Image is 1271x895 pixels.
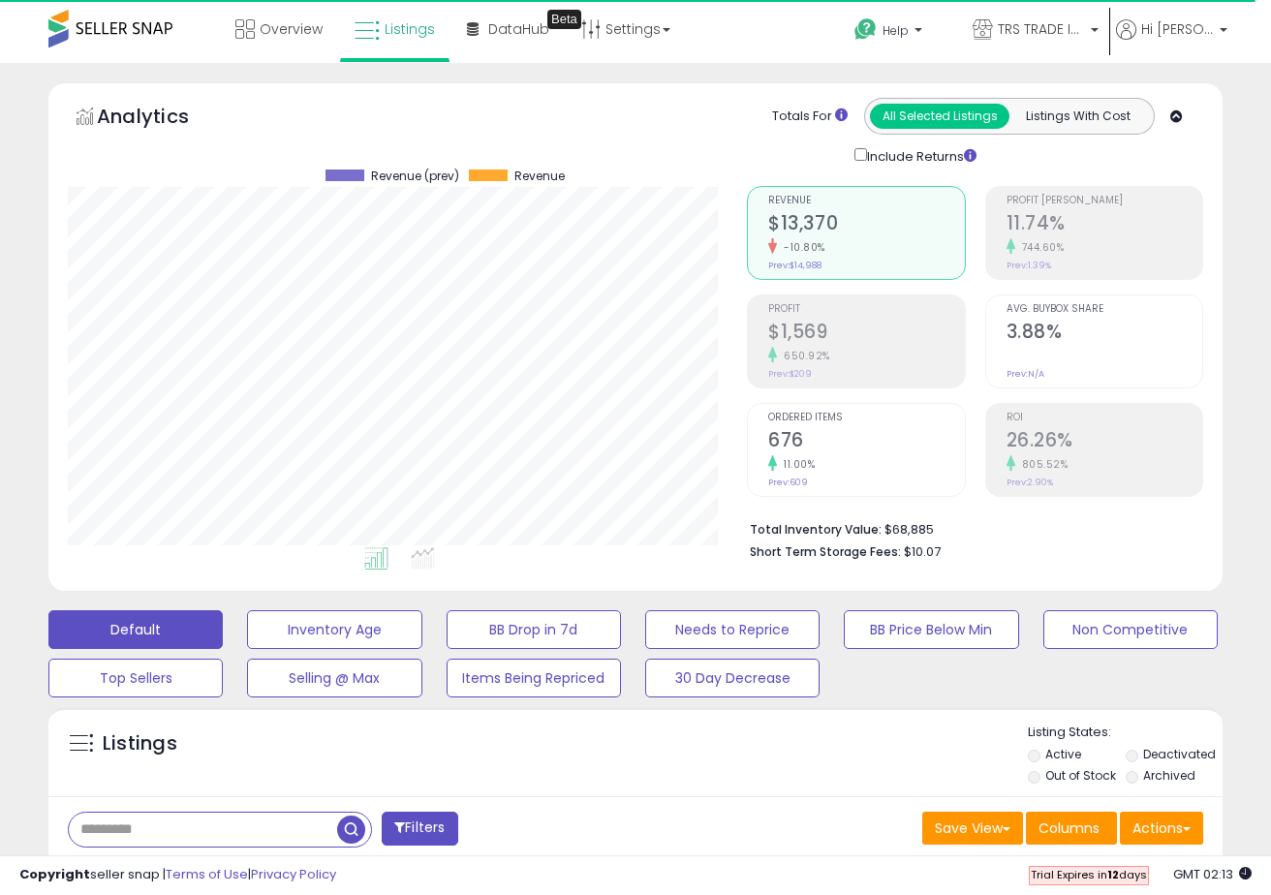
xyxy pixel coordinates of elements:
label: Out of Stock [1045,767,1116,784]
div: Totals For [772,108,848,126]
span: Profit [768,304,964,315]
span: ROI [1007,413,1202,423]
span: Revenue (prev) [371,170,459,183]
span: TRS TRADE INC [998,19,1085,39]
span: Trial Expires in days [1031,867,1147,882]
div: Tooltip anchor [547,10,581,29]
button: Filters [382,812,457,846]
span: Overview [260,19,323,39]
button: Default [48,610,223,649]
button: Items Being Repriced [447,659,621,697]
span: Help [883,22,909,39]
h2: 676 [768,429,964,455]
b: Total Inventory Value: [750,521,882,538]
small: Prev: 609 [768,477,808,488]
a: Help [839,3,955,63]
p: Listing States: [1028,724,1223,742]
b: Short Term Storage Fees: [750,543,901,560]
button: All Selected Listings [870,104,1009,129]
span: Columns [1038,818,1100,838]
a: Hi [PERSON_NAME] [1116,19,1227,63]
h2: 26.26% [1007,429,1202,455]
h5: Listings [103,730,177,757]
small: Prev: N/A [1007,368,1044,380]
button: Needs to Reprice [645,610,820,649]
small: Prev: 1.39% [1007,260,1051,271]
small: Prev: $14,988 [768,260,821,271]
button: Save View [922,812,1023,845]
button: Top Sellers [48,659,223,697]
span: DataHub [488,19,549,39]
label: Active [1045,746,1081,762]
li: $68,885 [750,516,1189,540]
span: Avg. Buybox Share [1007,304,1202,315]
small: 650.92% [777,349,830,363]
div: Include Returns [840,144,1000,167]
span: Revenue [514,170,565,183]
button: BB Price Below Min [844,610,1018,649]
h5: Analytics [97,103,227,135]
small: -10.80% [777,240,825,255]
h2: $1,569 [768,321,964,347]
span: Listings [385,19,435,39]
span: 2025-09-8 02:13 GMT [1173,865,1252,883]
small: Prev: 2.90% [1007,477,1053,488]
label: Deactivated [1143,746,1216,762]
small: Prev: $209 [768,368,812,380]
span: Revenue [768,196,964,206]
span: $10.07 [904,542,941,561]
label: Archived [1143,767,1195,784]
button: Actions [1120,812,1203,845]
strong: Copyright [19,865,90,883]
button: 30 Day Decrease [645,659,820,697]
span: Ordered Items [768,413,964,423]
a: Privacy Policy [251,865,336,883]
button: Listings With Cost [1008,104,1148,129]
button: Selling @ Max [247,659,421,697]
button: Inventory Age [247,610,421,649]
button: Columns [1026,812,1117,845]
small: 744.60% [1015,240,1065,255]
h2: 3.88% [1007,321,1202,347]
i: Get Help [853,17,878,42]
span: Profit [PERSON_NAME] [1007,196,1202,206]
a: Terms of Use [166,865,248,883]
h2: 11.74% [1007,212,1202,238]
span: Hi [PERSON_NAME] [1141,19,1214,39]
small: 11.00% [777,457,815,472]
div: seller snap | | [19,866,336,884]
h2: $13,370 [768,212,964,238]
button: Non Competitive [1043,610,1218,649]
b: 12 [1107,867,1119,882]
button: BB Drop in 7d [447,610,621,649]
small: 805.52% [1015,457,1069,472]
